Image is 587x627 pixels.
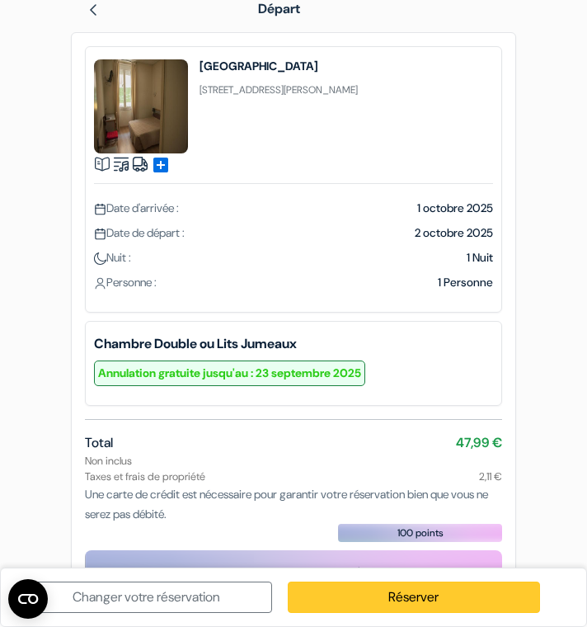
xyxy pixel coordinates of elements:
[456,433,502,453] span: 47,99 €
[94,156,110,172] img: book.svg
[200,59,358,73] h4: [GEOGRAPHIC_DATA]
[397,526,444,540] span: 100 points
[94,275,157,290] span: Personne :
[151,154,171,172] a: add_box
[85,453,502,484] div: Non inclus Taxes et frais de propriété
[85,487,488,521] span: Une carte de crédit est nécessaire pour garantir votre réservation bien que vous ne serez pas déb...
[94,361,365,386] small: Annulation gratuite jusqu'au : 23 septembre 2025
[94,250,131,265] span: Nuit :
[288,582,539,613] a: Réserver
[87,3,100,16] img: left_arrow.svg
[94,277,106,290] img: user_icon.svg
[479,469,502,484] span: 2,11 €
[94,225,185,240] span: Date de départ :
[415,225,493,240] span: 2 octobre 2025
[21,582,272,613] a: Changer votre réservation
[467,250,493,265] span: 1 Nuit
[94,203,106,215] img: calendar.svg
[160,563,427,581] span: Remportez 100 points avec cette réservation !
[151,155,171,175] span: add_box
[94,228,106,240] img: calendar.svg
[85,434,113,451] span: Total
[417,200,493,215] span: 1 octobre 2025
[8,579,48,619] button: Ouvrir le widget CMP
[132,156,148,172] img: truck.svg
[113,156,129,172] img: music.svg
[94,252,106,265] img: moon.svg
[94,200,179,215] span: Date d'arrivée :
[200,83,358,97] small: [STREET_ADDRESS][PERSON_NAME]
[94,334,493,354] b: Chambre Double ou Lits Jumeaux
[438,275,493,290] span: 1 Personne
